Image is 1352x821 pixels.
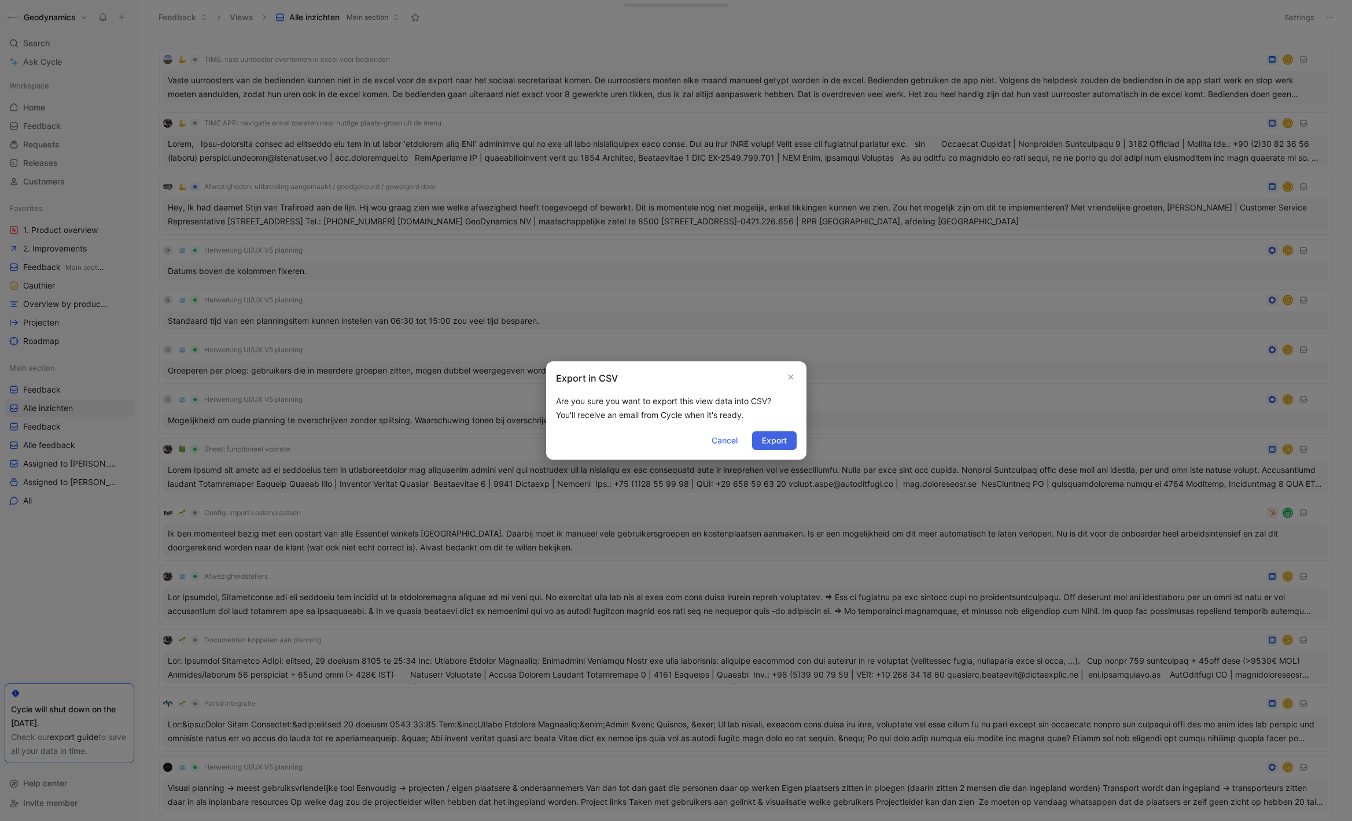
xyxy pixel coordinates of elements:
[762,434,787,448] span: Export
[712,434,738,448] span: Cancel
[752,431,797,450] button: Export
[556,394,797,422] div: Are you sure you want to export this view data into CSV? You'll receive an email from Cycle when ...
[702,431,747,450] button: Cancel
[556,371,618,385] h2: Export in CSV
